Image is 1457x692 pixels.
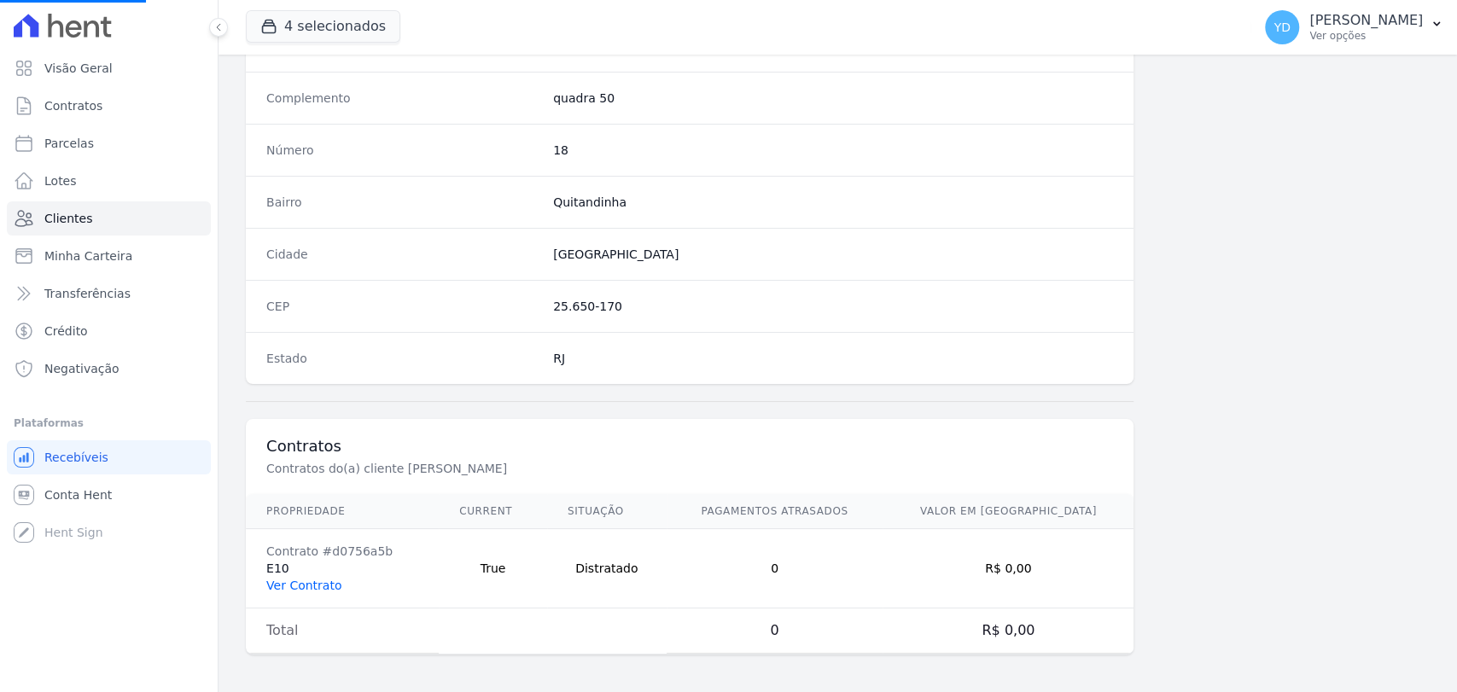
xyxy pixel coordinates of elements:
[7,89,211,123] a: Contratos
[44,285,131,302] span: Transferências
[266,460,840,477] p: Contratos do(a) cliente [PERSON_NAME]
[7,352,211,386] a: Negativação
[44,360,119,377] span: Negativação
[266,350,539,367] dt: Estado
[44,97,102,114] span: Contratos
[553,350,1113,367] dd: RJ
[1309,12,1423,29] p: [PERSON_NAME]
[44,486,112,503] span: Conta Hent
[553,298,1113,315] dd: 25.650-170
[246,494,439,529] th: Propriedade
[547,529,667,608] td: Distratado
[266,436,1113,456] h3: Contratos
[7,314,211,348] a: Crédito
[7,51,211,85] a: Visão Geral
[246,529,439,608] td: E10
[883,494,1134,529] th: Valor em [GEOGRAPHIC_DATA]
[7,201,211,236] a: Clientes
[553,246,1113,263] dd: [GEOGRAPHIC_DATA]
[266,246,539,263] dt: Cidade
[44,210,92,227] span: Clientes
[266,543,418,560] div: Contrato #d0756a5b
[266,90,539,107] dt: Complemento
[1251,3,1457,51] button: YD [PERSON_NAME] Ver opções
[246,10,400,43] button: 4 selecionados
[553,194,1113,211] dd: Quitandinha
[44,323,88,340] span: Crédito
[266,142,539,159] dt: Número
[246,608,439,654] td: Total
[439,529,547,608] td: True
[7,126,211,160] a: Parcelas
[1273,21,1290,33] span: YD
[553,90,1113,107] dd: quadra 50
[7,164,211,198] a: Lotes
[7,478,211,512] a: Conta Hent
[7,276,211,311] a: Transferências
[547,494,667,529] th: Situação
[44,60,113,77] span: Visão Geral
[883,608,1134,654] td: R$ 0,00
[667,529,883,608] td: 0
[667,608,883,654] td: 0
[44,135,94,152] span: Parcelas
[439,494,547,529] th: Current
[14,413,204,433] div: Plataformas
[883,529,1134,608] td: R$ 0,00
[44,247,132,265] span: Minha Carteira
[7,239,211,273] a: Minha Carteira
[266,194,539,211] dt: Bairro
[667,494,883,529] th: Pagamentos Atrasados
[266,579,341,592] a: Ver Contrato
[266,298,539,315] dt: CEP
[1309,29,1423,43] p: Ver opções
[44,172,77,189] span: Lotes
[44,449,108,466] span: Recebíveis
[7,440,211,474] a: Recebíveis
[553,142,1113,159] dd: 18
